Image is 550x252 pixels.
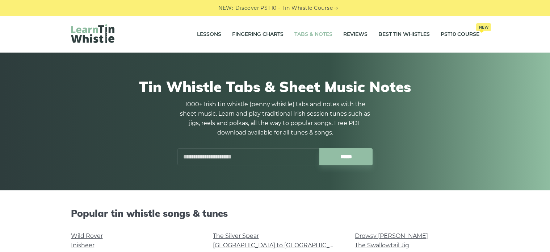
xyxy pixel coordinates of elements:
[177,100,373,137] p: 1000+ Irish tin whistle (penny whistle) tabs and notes with the sheet music. Learn and play tradi...
[355,232,428,239] a: Drowsy [PERSON_NAME]
[71,232,103,239] a: Wild Rover
[355,242,409,249] a: The Swallowtail Jig
[378,25,430,44] a: Best Tin Whistles
[476,23,491,31] span: New
[197,25,221,44] a: Lessons
[441,25,479,44] a: PST10 CourseNew
[343,25,368,44] a: Reviews
[71,78,479,95] h1: Tin Whistle Tabs & Sheet Music Notes
[71,208,479,219] h2: Popular tin whistle songs & tunes
[71,24,114,43] img: LearnTinWhistle.com
[232,25,284,44] a: Fingering Charts
[213,232,259,239] a: The Silver Spear
[213,242,347,249] a: [GEOGRAPHIC_DATA] to [GEOGRAPHIC_DATA]
[294,25,332,44] a: Tabs & Notes
[71,242,95,249] a: Inisheer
